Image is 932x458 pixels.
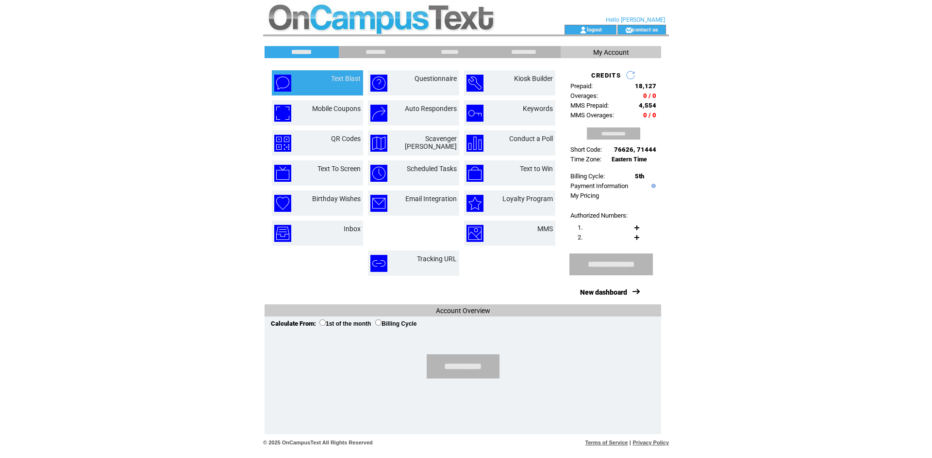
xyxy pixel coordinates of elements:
[274,135,291,152] img: qr-codes.png
[375,320,416,327] label: Billing Cycle
[319,319,326,326] input: 1st of the month
[635,82,656,90] span: 18,127
[639,102,656,109] span: 4,554
[630,440,631,445] span: |
[317,165,361,173] a: Text To Screen
[331,75,361,82] a: Text Blast
[417,255,457,263] a: Tracking URL
[263,440,373,445] span: © 2025 OnCampusText All Rights Reserved
[591,72,621,79] span: CREDITS
[331,135,361,142] a: QR Codes
[466,165,483,182] img: text-to-win.png
[407,165,457,173] a: Scheduled Tasks
[344,225,361,233] a: Inbox
[643,111,656,119] span: 0 / 0
[370,135,387,152] img: scavenger-hunt.png
[570,102,609,109] span: MMS Prepaid:
[593,48,629,56] span: My Account
[570,192,599,199] a: My Pricing
[370,195,387,212] img: email-integration.png
[370,105,387,122] img: auto-responders.png
[614,146,656,153] span: 76626, 71444
[405,135,457,150] a: Scavenger [PERSON_NAME]
[578,224,582,231] span: 1.
[466,195,483,212] img: loyalty-program.png
[271,320,316,327] span: Calculate From:
[587,26,602,32] a: logout
[274,75,291,92] img: text-blast.png
[632,26,658,32] a: contact us
[312,195,361,203] a: Birthday Wishes
[375,319,382,326] input: Billing Cycle
[578,234,582,241] span: 2.
[514,75,553,82] a: Kiosk Builder
[570,92,598,99] span: Overages:
[570,173,605,180] span: Billing Cycle:
[570,182,628,190] a: Payment Information
[570,111,614,119] span: MMS Overages:
[319,320,371,327] label: 1st of the month
[570,156,601,163] span: Time Zone:
[405,105,457,112] a: Auto Responders
[370,75,387,92] img: questionnaire.png
[370,255,387,272] img: tracking-url.png
[570,146,602,153] span: Short Code:
[274,195,291,212] img: birthday-wishes.png
[612,156,647,163] span: Eastern Time
[632,440,669,445] a: Privacy Policy
[405,195,457,203] a: Email Integration
[312,105,361,112] a: Mobile Coupons
[649,184,656,188] img: help.gif
[520,165,553,173] a: Text to Win
[643,92,656,99] span: 0 / 0
[635,173,644,180] span: 5th
[537,225,553,233] a: MMS
[370,165,387,182] img: scheduled-tasks.png
[466,135,483,152] img: conduct-a-poll.png
[415,75,457,82] a: Questionnaire
[466,225,483,242] img: mms.png
[509,135,553,142] a: Conduct a Poll
[502,195,553,203] a: Loyalty Program
[570,82,593,90] span: Prepaid:
[580,288,627,296] a: New dashboard
[523,105,553,112] a: Keywords
[625,26,632,34] img: contact_us_icon.gif
[466,75,483,92] img: kiosk-builder.png
[570,212,628,219] span: Authorized Numbers:
[274,165,291,182] img: text-to-screen.png
[274,225,291,242] img: inbox.png
[436,307,490,315] span: Account Overview
[585,440,628,445] a: Terms of Service
[274,105,291,122] img: mobile-coupons.png
[606,16,665,23] span: Hello [PERSON_NAME]
[466,105,483,122] img: keywords.png
[580,26,587,34] img: account_icon.gif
